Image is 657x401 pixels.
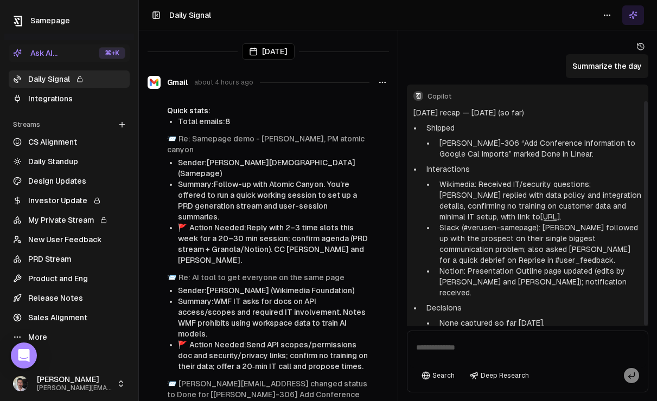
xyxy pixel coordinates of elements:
a: PRD Stream [9,250,130,268]
li: Summary: Follow-up with Atomic Canyon. You’re offered to run a quick working session to set up a ... [178,179,369,222]
span: [PERSON_NAME] [37,375,112,385]
button: [PERSON_NAME][PERSON_NAME][EMAIL_ADDRESS] [9,371,130,397]
li: Notion: Presentation Outline page updated (edits by [PERSON_NAME] and [PERSON_NAME]); notificatio... [435,266,642,298]
li: Wikimedia: Received IT/security questions; [PERSON_NAME] replied with data policy and integration... [435,179,642,222]
p: Interactions [426,164,642,174]
span: flag [178,340,187,349]
img: Gmail [148,76,161,89]
a: [URL] [540,212,560,221]
li: Action Needed: Reply with 2–3 time slots this week for a 20–30 min session; confirm agenda (PRD s... [178,222,369,266]
button: Search [416,368,460,383]
p: [DATE] recap — [DATE] (so far) [413,107,642,118]
p: Summarize the day [572,61,642,72]
a: More [9,328,130,346]
a: New User Feedback [9,231,130,248]
span: envelope [167,379,176,388]
div: Quick stats: [167,105,369,116]
a: Integrations [9,90,130,107]
a: Investor Update [9,192,130,209]
span: Gmail [167,77,188,88]
a: Daily Signal [9,70,130,88]
li: Summary: WMF IT asks for docs on API access/scopes and required IT involvement. Notes WMF prohibi... [178,296,369,339]
a: Product and Eng [9,270,130,287]
a: Daily Standup [9,153,130,170]
button: Ask AI...⌘+K [9,44,130,62]
a: Re: AI tool to get everyone on the same page [178,273,345,282]
button: Deep Research [464,368,534,383]
p: Decisions [426,302,642,313]
span: [PERSON_NAME][EMAIL_ADDRESS] [37,384,112,392]
p: Shipped [426,122,642,133]
li: Slack (#verusen-samepage): [PERSON_NAME] followed up with the prospect on their single biggest co... [435,222,642,266]
li: [PERSON_NAME]-306 “Add Conference Information to Google Cal Imports” marked Done in Linear. [435,138,642,159]
li: Action Needed: Send API scopes/permissions doc and security/privacy links; confirm no training on... [178,339,369,372]
a: Re: Samepage demo - [PERSON_NAME], PM atomic canyon [167,134,365,154]
span: Copilot [428,92,642,101]
a: Design Updates [9,172,130,190]
div: Ask AI... [13,48,58,59]
a: Sales Alignment [9,309,130,326]
li: Sender: [PERSON_NAME] (Wikimedia Foundation) [178,285,369,296]
div: ⌘ +K [99,47,125,59]
li: Total emails: 8 [178,116,369,127]
li: None captured so far [DATE]. [435,318,642,328]
div: Open Intercom Messenger [11,342,37,368]
a: CS Alignment [9,133,130,151]
span: envelope [167,273,176,282]
div: Streams [9,116,130,133]
img: _image [13,376,28,391]
li: Sender: [PERSON_NAME][DEMOGRAPHIC_DATA] (Samepage) [178,157,369,179]
span: Samepage [30,16,70,25]
h1: Daily Signal [169,10,211,21]
span: flag [178,223,187,232]
div: [DATE] [242,43,295,60]
a: Release Notes [9,289,130,307]
a: My Private Stream [9,211,130,229]
span: envelope [167,134,176,143]
span: about 4 hours ago [194,78,253,87]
